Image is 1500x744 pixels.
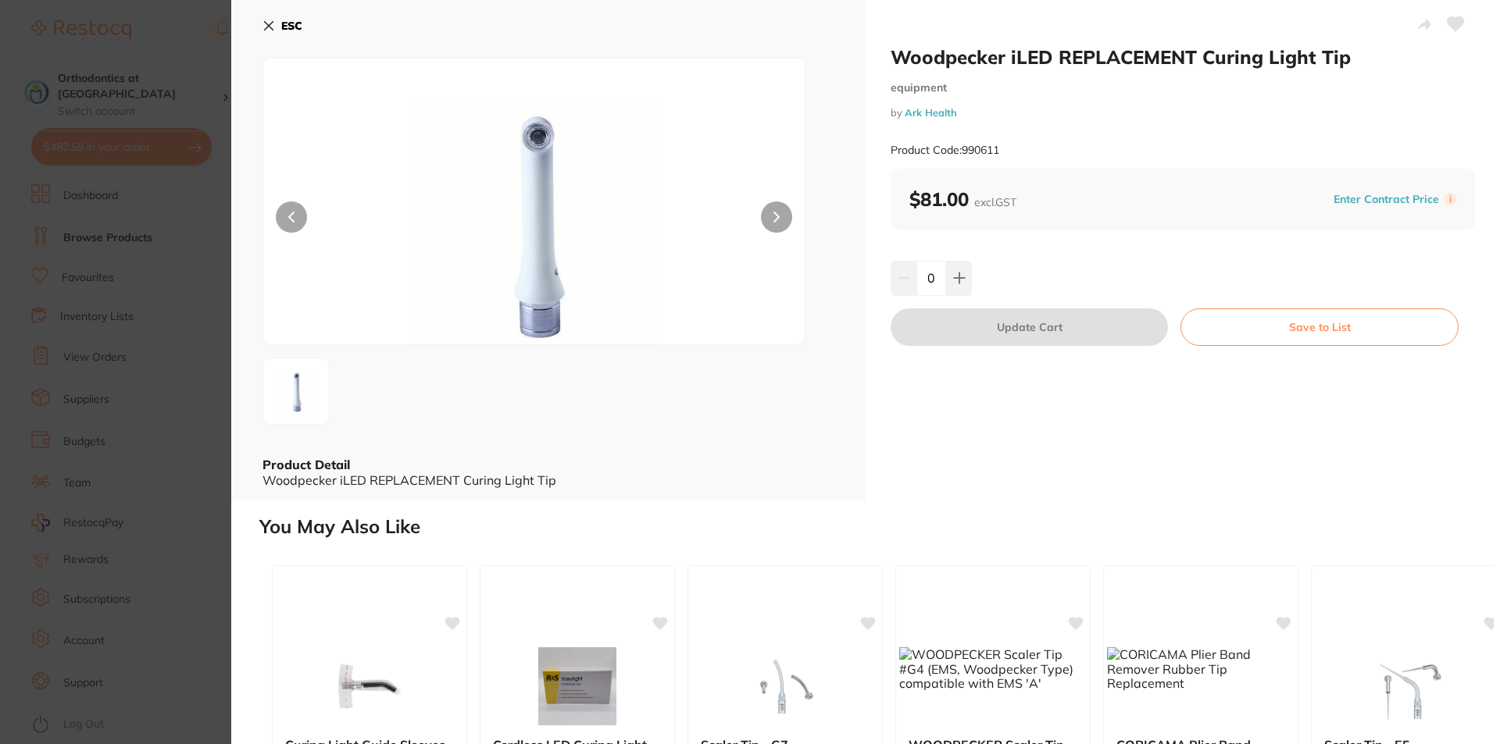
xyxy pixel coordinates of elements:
[1107,647,1295,690] img: CORICAMA Plier Band Remover Rubber Tip Replacement
[1180,308,1459,346] button: Save to List
[899,647,1087,690] img: WOODPECKER Scaler Tip #G4 (EMS, Woodpecker Type) compatible with EMS 'A'
[1444,193,1456,205] label: i
[734,647,836,725] img: Scaler Tip - G7 (Woodpecker, EMS type), SCALING TIP
[1358,647,1459,725] img: Scaler Tip - E5 (Woodpecker, EMS type), ENDODONTICS
[262,12,302,39] button: ESC
[891,144,999,157] small: Product Code: 990611
[372,98,697,344] img: ay85OTA2MTEtanBn
[891,81,1475,94] small: equipment
[262,457,350,472] b: Product Detail
[527,647,628,725] img: Cordless LED Curing Light
[909,187,1016,211] b: $81.00
[905,106,957,119] a: Ark Health
[891,308,1168,346] button: Update Cart
[281,19,302,33] b: ESC
[262,473,834,487] div: Woodpecker iLED REPLACEMENT Curing Light Tip
[1329,192,1444,207] button: Enter Contract Price
[259,516,1494,538] h2: You May Also Like
[891,45,1475,69] h2: Woodpecker iLED REPLACEMENT Curing Light Tip
[268,363,324,419] img: ay85OTA2MTEtanBn
[891,107,1475,119] small: by
[319,647,420,725] img: Curing Light Guide Sleeves
[974,195,1016,209] span: excl. GST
